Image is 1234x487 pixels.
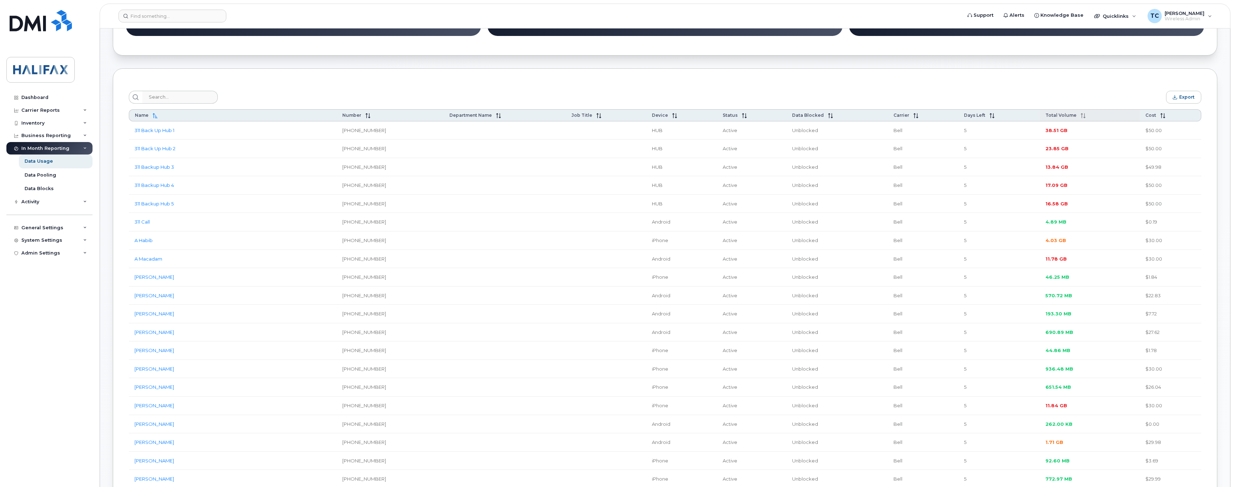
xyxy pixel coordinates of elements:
td: $30.00 [1140,397,1201,415]
a: [PERSON_NAME] [135,347,174,353]
td: Unblocked [786,415,888,434]
td: Unblocked [786,176,888,195]
td: 5 [958,121,1040,140]
td: Unblocked [786,433,888,452]
td: Bell [888,268,958,287]
td: Bell [888,158,958,177]
span: Support [974,12,993,19]
td: Android [646,213,717,231]
td: Active [717,268,786,287]
span: Knowledge Base [1040,12,1083,19]
td: [PHONE_NUMBER] [337,415,444,434]
td: 5 [958,231,1040,250]
a: [PERSON_NAME] [135,384,174,390]
a: [PERSON_NAME] [135,293,174,298]
td: Bell [888,360,958,378]
td: Active [717,452,786,470]
td: Unblocked [786,268,888,287]
td: $3.69 [1140,452,1201,470]
td: iPhone [646,360,717,378]
td: Android [646,250,717,268]
td: [PHONE_NUMBER] [337,176,444,195]
span: 16.58 GB [1045,201,1068,206]
td: [PHONE_NUMBER] [337,121,444,140]
span: Days Left [964,112,985,118]
span: 23.85 GB [1045,146,1069,151]
td: 5 [958,378,1040,397]
td: HUB [646,195,717,213]
td: $0.19 [1140,213,1201,231]
td: iPhone [646,231,717,250]
td: $50.00 [1140,121,1201,140]
td: $1.84 [1140,268,1201,287]
a: Support [963,8,998,22]
td: 5 [958,415,1040,434]
td: [PHONE_NUMBER] [337,250,444,268]
td: Unblocked [786,287,888,305]
td: Android [646,433,717,452]
span: 690.89 MB [1045,329,1073,335]
td: Bell [888,287,958,305]
a: Knowledge Base [1029,8,1088,22]
td: [PHONE_NUMBER] [337,268,444,287]
td: $50.00 [1140,176,1201,195]
span: 1.71 GB [1045,439,1063,445]
td: 5 [958,176,1040,195]
td: Active [717,360,786,378]
td: Unblocked [786,213,888,231]
td: Unblocked [786,341,888,360]
a: 311 Back Up Hub 1 [135,127,174,133]
a: 311 Backup Hub 3 [135,164,174,170]
td: Active [717,121,786,140]
td: 5 [958,268,1040,287]
td: $27.62 [1140,323,1201,342]
td: 5 [958,287,1040,305]
td: $29.98 [1140,433,1201,452]
a: [PERSON_NAME] [135,274,174,280]
td: iPhone [646,452,717,470]
td: Active [717,231,786,250]
td: Unblocked [786,360,888,378]
span: 4.89 MB [1045,219,1066,225]
a: 311 Back Up Hub 2 [135,146,175,151]
td: Unblocked [786,323,888,342]
td: Unblocked [786,305,888,323]
a: [PERSON_NAME] [135,439,174,445]
td: 5 [958,323,1040,342]
td: $30.00 [1140,231,1201,250]
iframe: Messenger Launcher [1203,456,1229,482]
td: 5 [958,250,1040,268]
td: Active [717,195,786,213]
td: Bell [888,140,958,158]
a: [PERSON_NAME] [135,458,174,464]
a: 311 Backup Hub 5 [135,201,174,206]
td: $50.00 [1140,195,1201,213]
span: 936.48 MB [1045,366,1073,372]
td: Bell [888,341,958,360]
a: [PERSON_NAME] [135,403,174,408]
td: HUB [646,176,717,195]
td: Android [646,287,717,305]
span: 44.86 MB [1045,347,1070,353]
td: HUB [646,158,717,177]
a: A Habib [135,237,153,243]
a: A Macadam [135,256,162,262]
td: Bell [888,323,958,342]
td: 5 [958,213,1040,231]
td: [PHONE_NUMBER] [337,140,444,158]
a: [PERSON_NAME] [135,476,174,482]
td: Android [646,323,717,342]
td: Active [717,176,786,195]
td: Bell [888,176,958,195]
span: 4.03 GB [1045,237,1066,243]
span: 17.09 GB [1045,182,1067,188]
span: Total Volume [1045,112,1076,118]
span: Wireless Admin [1165,16,1204,22]
div: Quicklinks [1089,9,1141,23]
td: Active [717,378,786,397]
span: 570.72 MB [1045,293,1072,298]
td: Active [717,415,786,434]
a: [PERSON_NAME] [135,329,174,335]
td: Active [717,305,786,323]
span: Carrier [893,112,909,118]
